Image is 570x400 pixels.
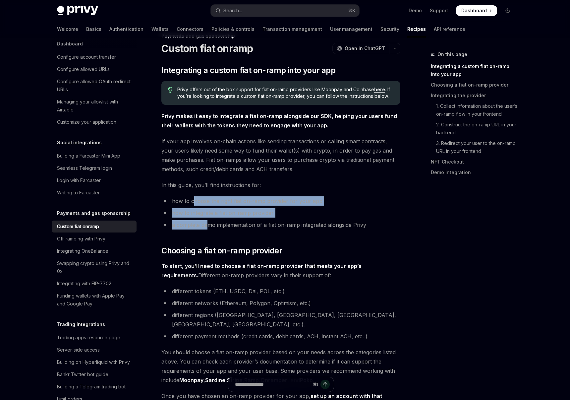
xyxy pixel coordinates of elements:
div: Customize your application [57,118,116,126]
a: Authentication [109,21,143,37]
div: Server-side access [57,346,100,354]
span: Integrating a custom fiat on-ramp into your app [161,65,335,76]
a: Transaction management [262,21,322,37]
a: Security [380,21,399,37]
div: Configure allowed URLs [57,65,110,73]
a: API reference [434,21,465,37]
li: how to choose the right fiat on-ramp provider for your app [161,196,400,206]
button: Open search [211,5,359,17]
a: Funding wallets with Apple Pay and Google Pay [52,290,137,310]
div: Integrating with EIP-7702 [57,280,111,288]
h5: Payments and gas sponsorship [57,209,131,217]
a: NFT Checkout [431,157,518,167]
span: ⌘ K [348,8,355,13]
strong: To start, you’ll need to choose a fiat on-ramp provider that meets your app’s requirements. [161,263,362,279]
a: Configure allowed URLs [52,63,137,75]
a: Integrating a custom fiat on-ramp into your app [431,61,518,80]
span: You should choose a fiat on-ramp provider based on your needs across the categories listed above.... [161,348,400,385]
img: dark logo [57,6,98,15]
li: different networks (Ethereum, Polygon, Optimism, etc.) [161,299,400,308]
a: Dashboard [456,5,497,16]
div: Swapping crypto using Privy and 0x [57,259,133,275]
a: Demo [409,7,422,14]
div: Managing your allowlist with Airtable [57,98,133,114]
a: User management [330,21,372,37]
a: Bankr Twitter bot guide [52,368,137,380]
h1: Custom fiat onramp [161,42,253,54]
svg: Tip [168,87,173,93]
div: Bankr Twitter bot guide [57,370,108,378]
div: Seamless Telegram login [57,164,112,172]
div: Integrating OneBalance [57,247,108,255]
a: Integrating with EIP-7702 [52,278,137,290]
a: Choosing a fiat on-ramp provider [431,80,518,90]
a: Welcome [57,21,78,37]
a: Integrating the provider [431,90,518,101]
h5: Trading integrations [57,320,105,328]
a: Seamless Telegram login [52,162,137,174]
div: Writing to Farcaster [57,189,100,197]
a: Trading apps resource page [52,332,137,344]
a: Configure allowed OAuth redirect URLs [52,76,137,96]
button: Toggle dark mode [502,5,513,16]
a: Policies & controls [211,21,255,37]
div: Funding wallets with Apple Pay and Google Pay [57,292,133,308]
span: Choosing a fiat on-ramp provider [161,245,282,256]
a: Support [430,7,448,14]
div: Configure allowed OAuth redirect URLs [57,78,133,94]
a: Connectors [177,21,203,37]
a: Configure account transfer [52,51,137,63]
a: here [374,87,385,93]
a: Swapping crypto using Privy and 0x [52,257,137,277]
span: Privy offers out of the box support for fiat on-ramp providers like Moonpay and Coinbase . If you... [177,86,394,100]
a: Integrating OneBalance [52,245,137,257]
div: Configure account transfer [57,53,116,61]
a: Wallets [151,21,169,37]
h5: Social integrations [57,139,102,147]
a: Building a Telegram trading bot [52,381,137,393]
a: 3. Redirect your user to the on-ramp URL in your frontend [431,138,518,157]
div: Login with Farcaster [57,176,101,184]
span: Different on-ramp providers vary in their support of: [161,261,400,280]
a: Building on Hyperliquid with Privy [52,356,137,368]
a: 1. Collect information about the user’s on-ramp flow in your frontend [431,101,518,119]
div: Custom fiat onramp [57,223,99,231]
a: Building a Farcaster Mini App [52,150,137,162]
div: Off-ramping with Privy [57,235,105,243]
div: Building on Hyperliquid with Privy [57,358,130,366]
button: Send message [320,380,330,389]
a: Recipes [407,21,426,37]
span: If your app involves on-chain actions like sending transactions or calling smart contracts, your ... [161,137,400,174]
div: Trading apps resource page [57,334,120,342]
input: Ask a question... [235,377,310,392]
strong: Privy makes it easy to integrate a fiat on-ramp alongside our SDK, helping your users fund their ... [161,113,397,129]
a: Managing your allowlist with Airtable [52,96,137,116]
span: In this guide, you’ll find instructions for: [161,180,400,190]
li: different payment methods (credit cards, debit cards, ACH, instant ACH, etc. ) [161,332,400,341]
a: Writing to Farcaster [52,187,137,199]
a: Customize your application [52,116,137,128]
span: Dashboard [461,7,487,14]
span: On this page [437,50,467,58]
a: Login with Farcaster [52,174,137,186]
li: how to integrate a fiat on-ramp provider [161,208,400,218]
a: Server-side access [52,344,137,356]
a: Custom fiat onramp [52,221,137,233]
a: Demo integration [431,167,518,178]
div: Building a Telegram trading bot [57,383,126,391]
li: a complete demo implementation of a fiat on-ramp integrated alongside Privy [161,220,400,230]
span: Open in ChatGPT [345,45,385,52]
li: different regions ([GEOGRAPHIC_DATA], [GEOGRAPHIC_DATA], [GEOGRAPHIC_DATA], [GEOGRAPHIC_DATA], [G... [161,310,400,329]
a: Basics [86,21,101,37]
a: Off-ramping with Privy [52,233,137,245]
div: Building a Farcaster Mini App [57,152,120,160]
button: Open in ChatGPT [332,43,389,54]
li: different tokens (ETH, USDC, Dai, POL, etc.) [161,287,400,296]
div: Search... [223,7,242,15]
a: 2. Construct the on-ramp URL in your backend [431,119,518,138]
